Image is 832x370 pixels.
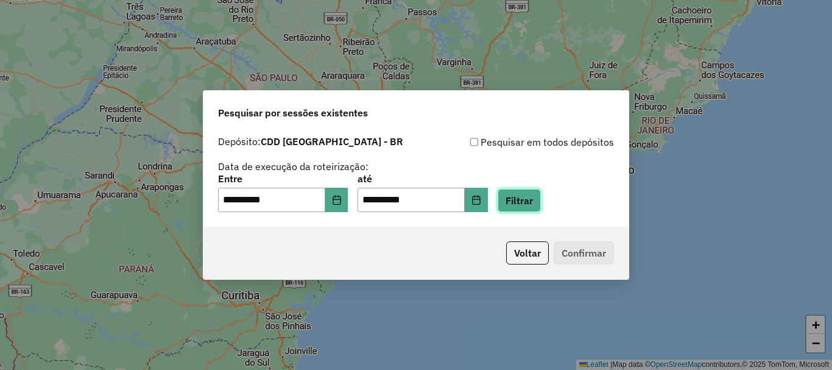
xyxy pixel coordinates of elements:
[358,171,487,186] label: até
[218,134,403,149] label: Depósito:
[218,105,368,120] span: Pesquisar por sessões existentes
[506,241,549,265] button: Voltar
[218,159,368,174] label: Data de execução da roteirização:
[325,188,348,212] button: Choose Date
[498,189,541,212] button: Filtrar
[465,188,488,212] button: Choose Date
[261,135,403,148] strong: CDD [GEOGRAPHIC_DATA] - BR
[416,135,614,149] div: Pesquisar em todos depósitos
[218,171,348,186] label: Entre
